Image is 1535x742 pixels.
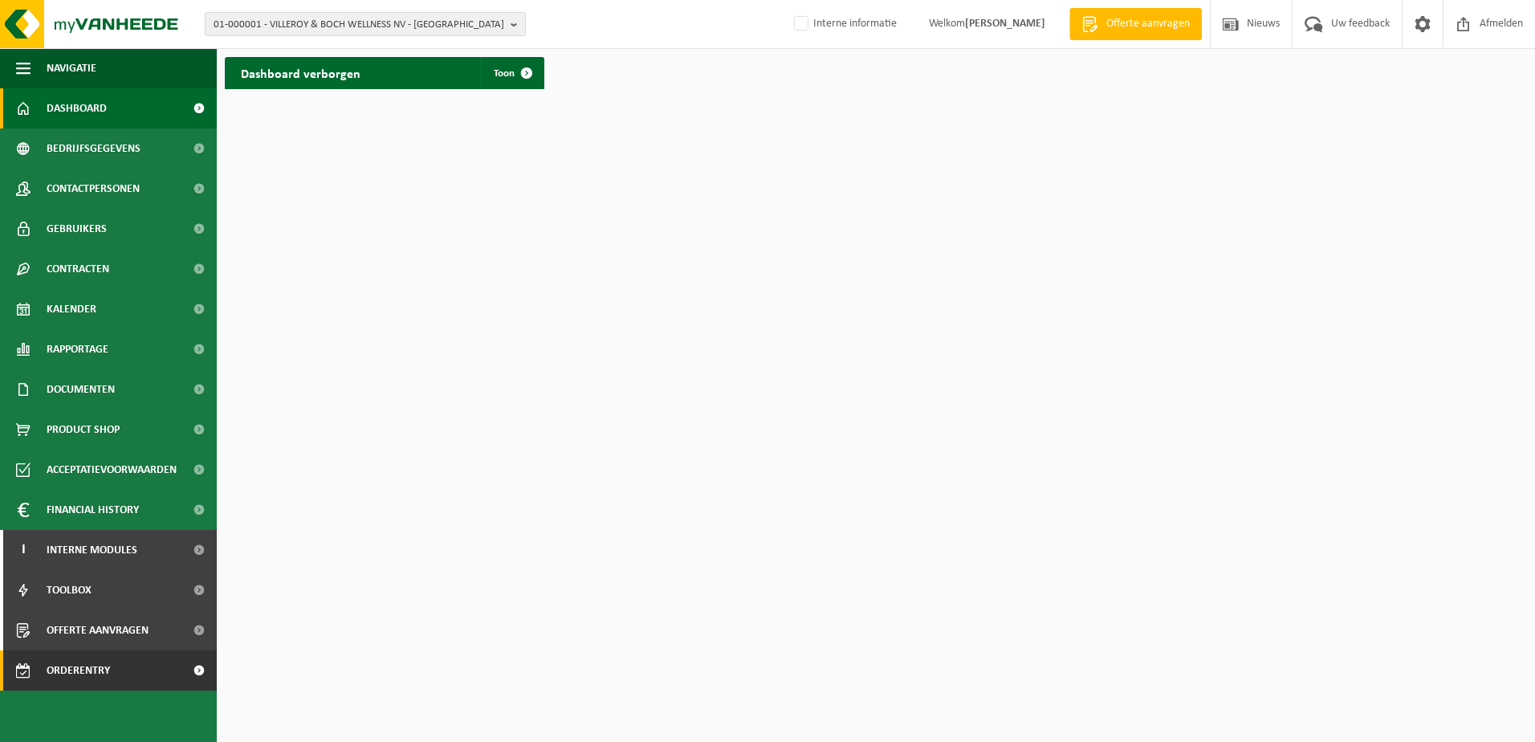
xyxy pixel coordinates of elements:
[47,329,108,369] span: Rapportage
[47,128,140,169] span: Bedrijfsgegevens
[225,57,377,88] h2: Dashboard verborgen
[47,450,177,490] span: Acceptatievoorwaarden
[494,68,515,79] span: Toon
[47,48,96,88] span: Navigatie
[205,12,526,36] button: 01-000001 - VILLEROY & BOCH WELLNESS NV - [GEOGRAPHIC_DATA]
[47,249,109,289] span: Contracten
[47,570,92,610] span: Toolbox
[47,289,96,329] span: Kalender
[47,88,107,128] span: Dashboard
[47,610,149,650] span: Offerte aanvragen
[47,169,140,209] span: Contactpersonen
[1102,16,1194,32] span: Offerte aanvragen
[47,209,107,249] span: Gebruikers
[47,369,115,410] span: Documenten
[47,530,137,570] span: Interne modules
[47,410,120,450] span: Product Shop
[965,18,1045,30] strong: [PERSON_NAME]
[791,12,897,36] label: Interne informatie
[47,650,181,691] span: Orderentry Goedkeuring
[47,490,139,530] span: Financial History
[214,13,504,37] span: 01-000001 - VILLEROY & BOCH WELLNESS NV - [GEOGRAPHIC_DATA]
[16,530,31,570] span: I
[481,57,543,89] a: Toon
[1069,8,1202,40] a: Offerte aanvragen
